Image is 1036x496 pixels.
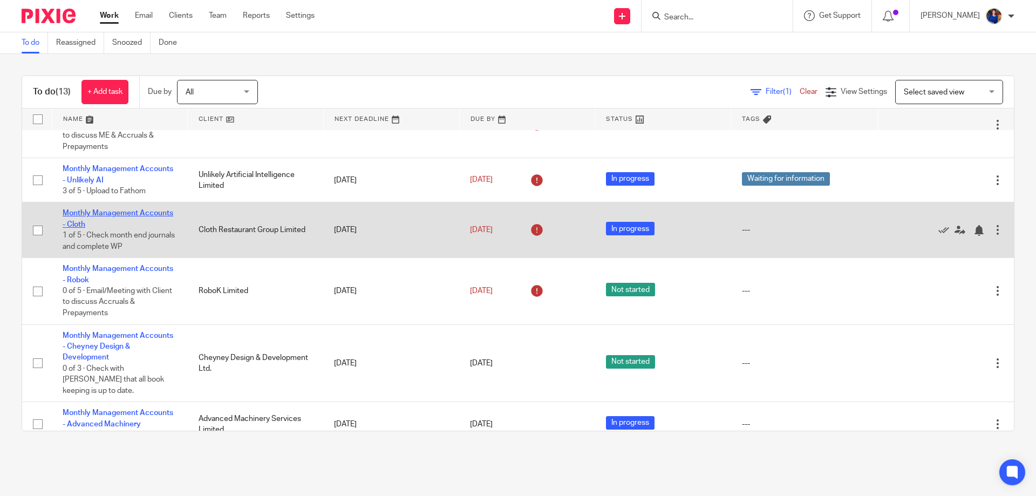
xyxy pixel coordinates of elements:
a: Team [209,10,227,21]
a: Clear [800,88,817,96]
a: Monthly Management Accounts - Cloth [63,209,173,228]
a: Settings [286,10,315,21]
a: Work [100,10,119,21]
span: 0 of 3 · Check with [PERSON_NAME] that all book keeping is up to date. [63,365,164,395]
span: [DATE] [470,359,493,367]
td: [DATE] [323,158,459,202]
span: View Settings [841,88,887,96]
td: Cloth Restaurant Group Limited [188,202,324,258]
a: Clients [169,10,193,21]
span: Waiting for information [742,172,830,186]
span: Not started [606,283,655,296]
span: 0 of 5 · Email/Meeting with Client to discuss Accruals & Prepayments [63,287,172,317]
a: Done [159,32,185,53]
td: RoboK Limited [188,258,324,324]
input: Search [663,13,760,23]
a: Mark as done [938,225,955,235]
span: [DATE] [470,287,493,295]
p: Due by [148,86,172,97]
td: [DATE] [323,324,459,402]
a: Email [135,10,153,21]
div: --- [742,286,868,296]
a: Monthly Management Accounts - Robok [63,265,173,283]
a: Monthly Management Accounts - Advanced Machinery [63,409,173,427]
td: Unlikely Artificial Intelligence Limited [188,158,324,202]
span: [DATE] [470,226,493,234]
span: In progress [606,416,655,430]
img: Pixie [22,9,76,23]
span: Tags [742,116,760,122]
a: Reports [243,10,270,21]
a: Snoozed [112,32,151,53]
span: [DATE] [470,176,493,184]
a: + Add task [81,80,128,104]
td: Advanced Machinery Services Limited [188,402,324,446]
span: All [186,89,194,96]
span: 3 of 5 · Upload to Fathom [63,187,146,195]
h1: To do [33,86,71,98]
span: (1) [783,88,792,96]
span: [DATE] [470,420,493,428]
a: Monthly Management Accounts - Cheyney Design & Development [63,332,173,362]
span: Not started [606,355,655,369]
a: Monthly Management Accounts - Unlikely AI [63,165,173,184]
div: --- [742,419,868,430]
span: In progress [606,222,655,235]
span: Get Support [819,12,861,19]
span: 0 of 8 · Email/Meeting with Client to discuss ME & Accruals & Prepayments [63,121,172,151]
span: 1 of 5 · Check month end journals and complete WP [63,232,175,250]
td: [DATE] [323,258,459,324]
a: Reassigned [56,32,104,53]
td: Cheyney Design & Development Ltd. [188,324,324,402]
span: Filter [766,88,800,96]
div: --- [742,358,868,369]
span: In progress [606,172,655,186]
p: [PERSON_NAME] [921,10,980,21]
td: [DATE] [323,402,459,446]
td: [DATE] [323,202,459,258]
div: --- [742,225,868,235]
span: (13) [56,87,71,96]
span: Select saved view [904,89,964,96]
img: Nicole.jpeg [985,8,1003,25]
a: To do [22,32,48,53]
